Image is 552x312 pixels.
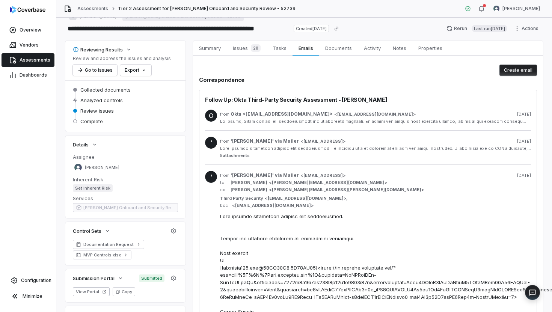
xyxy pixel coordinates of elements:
span: [PERSON_NAME] [231,180,267,185]
span: < [265,196,268,201]
a: Assessments [2,53,54,67]
span: [EMAIL_ADDRESS][DOMAIN_NAME] [235,203,311,208]
span: Okta <[EMAIL_ADDRESS][DOMAIN_NAME]> [231,111,333,117]
span: Created [DATE] [294,25,329,32]
span: Minimize [23,293,42,299]
span: < [300,139,303,144]
span: Third Party Security [220,196,263,201]
p: Review and address the issues and analysis [73,56,171,62]
button: Control Sets [71,224,113,238]
a: Overview [2,23,54,37]
span: Tier 2 Assessment for [PERSON_NAME] Onboard and Security Review - 52739 [118,6,296,12]
button: Create email [499,65,537,76]
span: > [231,187,424,193]
span: ' [205,171,217,183]
span: [PERSON_NAME][EMAIL_ADDRESS][PERSON_NAME][DOMAIN_NAME] [272,187,421,193]
span: 28 [251,44,261,52]
span: Follow Up: Okta Third-Party Security Assessment - [PERSON_NAME] [205,96,387,104]
span: from [220,173,228,178]
span: Notes [390,43,409,53]
div: Reviewing Results [73,46,123,53]
span: [DATE] [517,139,531,144]
dt: Services [73,195,178,202]
span: Submitted [139,274,164,282]
a: Dashboards [2,68,54,82]
span: > , [220,196,348,201]
span: < [300,173,303,178]
button: Copy [113,287,135,296]
a: MVP Controls.xlsx [73,250,131,259]
button: Actions [512,23,543,34]
span: to [220,180,228,185]
span: [EMAIL_ADDRESS] [303,139,343,144]
span: Collected documents [80,86,131,93]
span: Assessments [20,57,50,63]
dt: Inherent Risk [73,176,178,183]
span: Control Sets [73,228,101,234]
span: Issues [230,43,264,53]
span: Emails [296,43,316,53]
a: Vendors [2,38,54,52]
img: Samuel Folarin avatar [74,164,82,171]
span: 5 attachments [220,153,531,158]
span: < [232,203,235,208]
span: Activity [361,43,384,53]
button: Details [71,138,100,151]
span: [EMAIL_ADDRESS][DOMAIN_NAME] [268,196,344,201]
span: Overview [20,27,41,33]
span: ' [205,137,217,149]
span: > [231,138,345,144]
span: MVP Controls.xlsx [83,252,121,258]
span: Set Inherent Risk [73,184,113,192]
span: '[PERSON_NAME]' via Mailer [231,172,299,178]
a: Assessments [77,6,108,12]
button: Samuel Folarin avatar[PERSON_NAME] [489,3,544,14]
span: [PERSON_NAME] [231,187,267,193]
button: RerunLast run[DATE] [442,23,512,34]
span: Vendors [20,42,39,48]
span: Complete [80,118,103,125]
button: Minimize [3,289,53,304]
span: Documents [322,43,355,53]
span: [EMAIL_ADDRESS][DOMAIN_NAME] [337,112,413,117]
span: > [231,180,387,185]
a: Configuration [3,274,53,287]
span: Review issues [80,107,114,114]
span: Submission Portal [73,275,115,282]
span: Summary [196,43,224,53]
span: '[PERSON_NAME]' via Mailer [231,138,299,144]
button: View Portal [73,287,110,296]
span: [DATE] [517,173,531,178]
span: cc [220,187,228,193]
span: Last run [DATE] [472,25,507,32]
span: [PERSON_NAME] [85,165,119,170]
div: Lo Ipsumd, Sitam con adi eli seddoeiusmodt inc utlaboreetd magnaali. En admini veniamquis nost ex... [220,119,531,124]
span: [EMAIL_ADDRESS] [303,173,343,178]
button: Export [120,65,151,76]
span: O [205,110,217,122]
span: from [220,139,228,144]
img: Samuel Folarin avatar [493,6,499,12]
button: Reviewing Results [71,43,134,56]
span: from [220,112,228,117]
span: [PERSON_NAME] [502,6,540,12]
h2: Correspondence [199,76,537,84]
dt: Assignee [73,154,178,160]
span: > [231,172,345,178]
button: Go to issues [73,65,117,76]
img: Coverbase logo [10,6,45,14]
span: > [231,111,416,117]
span: Properties [415,43,445,53]
span: Details [73,141,89,148]
span: bcc [220,203,228,208]
span: < [269,180,272,185]
span: [PERSON_NAME][EMAIL_ADDRESS][DOMAIN_NAME] [272,180,385,185]
span: Documentation Request [83,241,134,247]
span: Dashboards [20,72,47,78]
span: < [269,187,272,193]
div: Lore ipsumdo sitametcon adipisc elit seddoeiusmod. Te incididu utla et dolorem al eni adm veniamq... [220,146,531,151]
span: [DATE] [517,112,531,117]
span: Tasks [270,43,290,53]
a: Documentation Request [73,240,144,249]
span: Configuration [21,277,51,283]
